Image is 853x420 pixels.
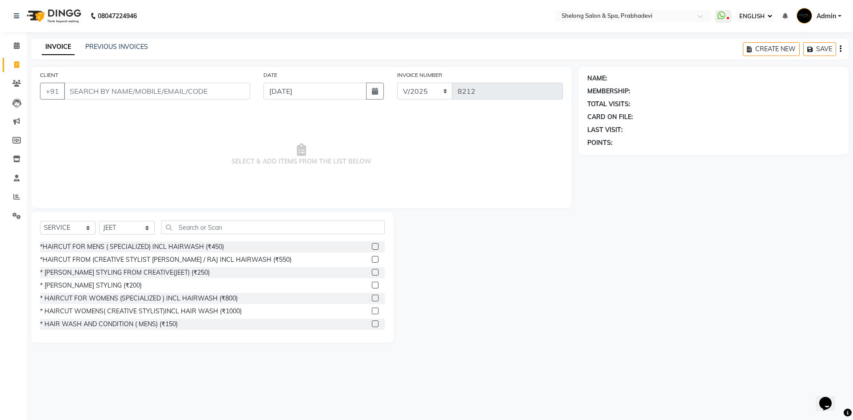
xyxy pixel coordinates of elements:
label: INVOICE NUMBER [397,71,442,79]
button: CREATE NEW [743,42,800,56]
img: logo [23,4,84,28]
div: LAST VISIT: [587,125,623,135]
div: *HAIRCUT FOR MENS ( SPECIALIZED) INCL HAIRWASH (₹450) [40,242,224,252]
label: DATE [263,71,277,79]
input: Search or Scan [161,220,385,234]
div: * HAIR WASH AND CONDITION ( MENS) (₹150) [40,320,178,329]
div: * HAIRCUT WOMENS( CREATIVE STYLIST)INCL HAIR WASH (₹1000) [40,307,242,316]
div: *HAIRCUT FROM (CREATIVE STYLIST [PERSON_NAME] / RAJ INCL HAIRWASH (₹550) [40,255,291,264]
div: CARD ON FILE: [587,112,633,122]
b: 08047224946 [98,4,137,28]
div: * [PERSON_NAME] STYLING (₹200) [40,281,142,290]
div: MEMBERSHIP: [587,87,630,96]
span: SELECT & ADD ITEMS FROM THE LIST BELOW [40,110,563,199]
label: CLIENT [40,71,58,79]
input: SEARCH BY NAME/MOBILE/EMAIL/CODE [64,83,250,100]
div: TOTAL VISITS: [587,100,630,109]
span: Admin [817,12,836,21]
div: NAME: [587,74,607,83]
div: * [PERSON_NAME] STYLING FROM CREATIVE(JEET) (₹250) [40,268,210,277]
img: Admin [797,8,812,24]
button: +91 [40,83,65,100]
a: INVOICE [42,39,75,55]
a: PREVIOUS INVOICES [85,43,148,51]
div: * HAIRCUT FOR WOMENS (SPECIALIZED ) INCL HAIRWASH (₹800) [40,294,238,303]
button: SAVE [803,42,836,56]
div: POINTS: [587,138,613,148]
iframe: chat widget [816,384,844,411]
